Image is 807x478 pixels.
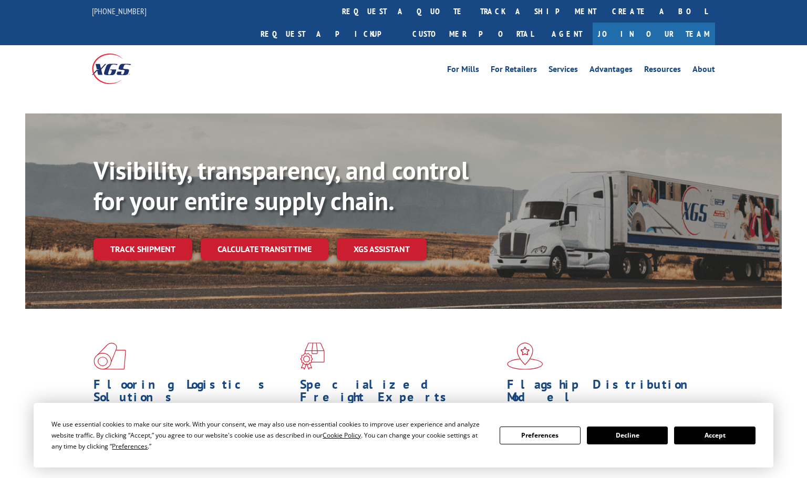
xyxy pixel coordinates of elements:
a: Resources [644,65,681,77]
button: Decline [587,427,668,444]
a: Customer Portal [405,23,541,45]
img: xgs-icon-focused-on-flooring-red [300,342,325,370]
button: Preferences [500,427,581,444]
a: For Retailers [491,65,537,77]
a: XGS ASSISTANT [337,238,427,261]
a: Join Our Team [593,23,715,45]
a: Learn More > [94,456,224,468]
a: Request a pickup [253,23,405,45]
h1: Specialized Freight Experts [300,378,499,409]
button: Accept [674,427,755,444]
h1: Flooring Logistics Solutions [94,378,292,409]
b: Visibility, transparency, and control for your entire supply chain. [94,154,469,217]
span: Cookie Policy [323,431,361,440]
div: We use essential cookies to make our site work. With your consent, we may also use non-essential ... [51,419,487,452]
a: [PHONE_NUMBER] [92,6,147,16]
a: For Mills [447,65,479,77]
a: Agent [541,23,593,45]
a: About [692,65,715,77]
div: Cookie Consent Prompt [34,403,773,467]
img: xgs-icon-total-supply-chain-intelligence-red [94,342,126,370]
a: Calculate transit time [201,238,328,261]
a: Track shipment [94,238,192,260]
img: xgs-icon-flagship-distribution-model-red [507,342,543,370]
a: Services [549,65,578,77]
h1: Flagship Distribution Model [507,378,706,409]
a: Advantages [589,65,633,77]
span: Preferences [112,442,148,451]
a: Learn More > [300,456,431,468]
